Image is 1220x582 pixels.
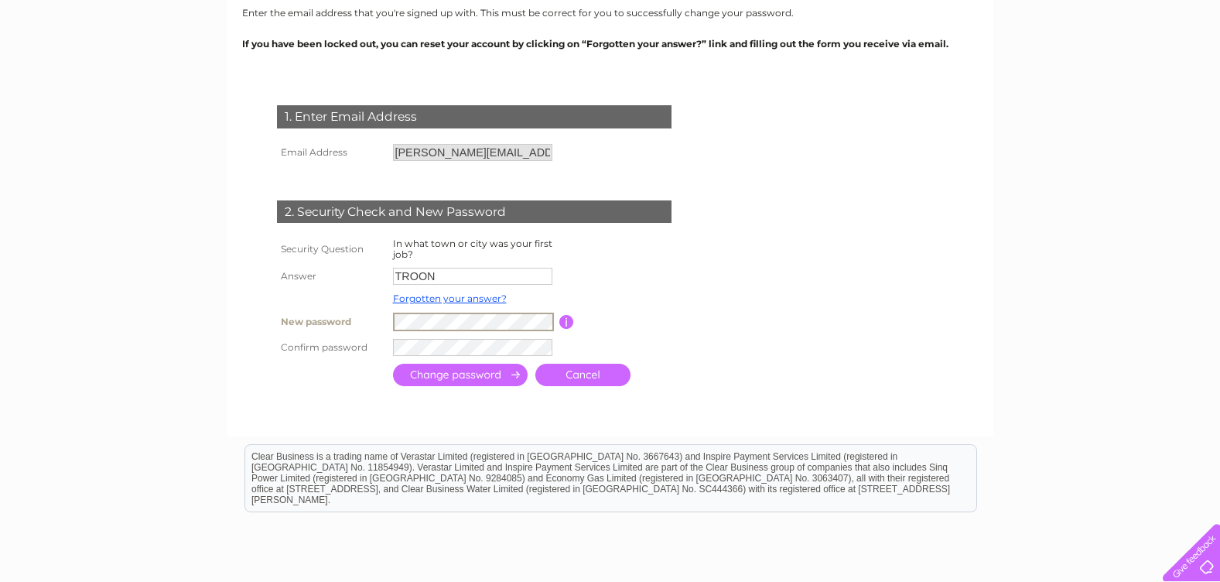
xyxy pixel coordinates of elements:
a: Blog [1141,66,1164,77]
div: Clear Business is a trading name of Verastar Limited (registered in [GEOGRAPHIC_DATA] No. 3667643... [245,9,976,75]
div: 1. Enter Email Address [277,105,672,128]
th: Confirm password [273,335,389,360]
p: Enter the email address that you're signed up with. This must be correct for you to successfully ... [242,5,979,20]
label: In what town or city was your first job? [393,238,552,260]
a: Forgotten your answer? [393,293,507,304]
img: logo.png [43,40,121,87]
a: Contact [1173,66,1211,77]
a: Energy [1042,66,1076,77]
a: Telecoms [1085,66,1132,77]
input: Submit [393,364,528,386]
th: Email Address [273,140,389,165]
a: Cancel [535,364,631,386]
div: 2. Security Check and New Password [277,200,672,224]
input: Information [559,315,574,329]
th: New password [273,309,389,335]
th: Answer [273,264,389,289]
p: If you have been locked out, you can reset your account by clicking on “Forgotten your answer?” l... [242,36,979,51]
th: Security Question [273,235,389,264]
a: 0333 014 3131 [928,8,1035,27]
a: Water [1003,66,1033,77]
